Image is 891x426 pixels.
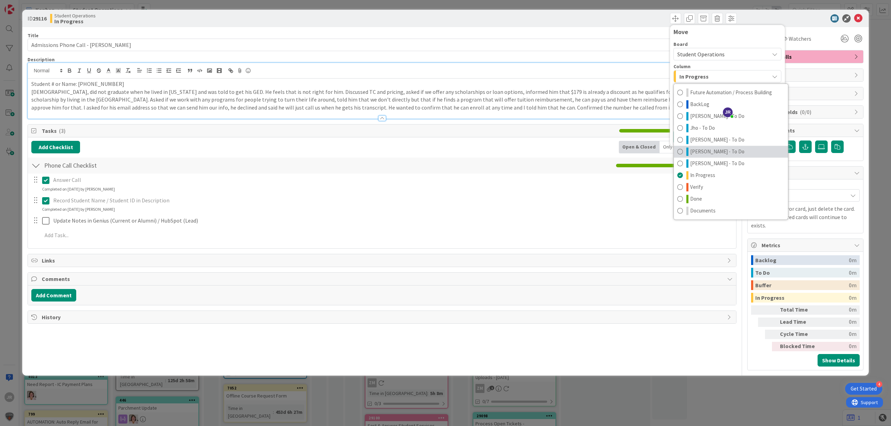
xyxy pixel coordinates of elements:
b: 29116 [33,15,47,22]
span: Jho - To Do [690,124,715,132]
a: Future Automation / Process Building [674,87,788,98]
a: Done [674,193,788,205]
span: Documents [690,207,716,215]
span: Description [27,56,55,63]
div: Get Started [851,385,877,392]
p: To delete a mirror card, just delete the card. All other mirrored cards will continue to exists. [751,204,860,230]
span: Done [690,195,702,203]
span: Dates [762,71,851,79]
div: To Do [755,268,849,278]
div: Buffer [755,280,849,290]
div: 0m [849,255,857,265]
div: Total Time [780,305,818,315]
span: Attachments [762,126,851,135]
span: Student Operations [677,51,725,58]
button: Add Comment [31,289,76,302]
p: Answer Call [53,176,731,184]
button: Add Checklist [31,141,80,153]
span: Support [15,1,32,9]
span: [PERSON_NAME] - To Do [690,147,744,156]
span: Phone Calls [762,53,851,61]
div: Completed on [DATE] by [PERSON_NAME] [42,206,115,212]
span: Block [762,89,851,98]
button: In Progress [673,70,781,83]
span: In Progress [679,72,709,81]
div: 0m [821,318,857,327]
span: Student Operations [54,13,96,18]
span: BackLog [690,100,709,108]
div: 0m [849,280,857,290]
a: [PERSON_NAME] - To Do [674,158,788,169]
a: In Progress [674,169,788,181]
div: In Progress [755,293,849,303]
div: 0m [821,330,857,339]
a: BackLog [674,98,788,110]
div: In Progress [673,83,788,220]
span: ID [27,14,47,23]
div: 4 [876,381,882,387]
a: [PERSON_NAME] - To Do [674,134,788,146]
a: Jho - To Do [674,122,788,134]
span: Links [42,256,724,265]
div: 0m [821,305,857,315]
div: 0m [849,268,857,278]
div: Open & Closed [619,141,660,153]
span: History [42,313,724,321]
a: Verify [674,181,788,193]
span: Future Automation / Process Building [690,88,772,97]
p: [DEMOGRAPHIC_DATA], did not graduate when he lived in [US_STATE] and was told to get his GED. He ... [31,88,733,112]
span: Mirrors [762,169,851,177]
a: [PERSON_NAME] - To Do [674,110,788,122]
div: Lead Time [780,318,818,327]
p: Record Student Name / Student ID in Description [53,196,731,204]
div: Backlog [755,255,849,265]
div: Move [673,29,781,35]
input: type card name here... [27,39,736,51]
span: Custom Fields [762,108,851,116]
b: In Progress [54,18,96,24]
span: Select... [755,191,844,200]
input: Add Checklist... [42,159,198,172]
a: [PERSON_NAME] - To Do [674,146,788,158]
span: Board [673,42,688,47]
p: Update Notes in Genius (Current or Alumni) / HubSpot (Lead) [53,217,731,225]
div: 0m [821,342,857,351]
div: 0m [849,293,857,303]
label: Title [27,32,39,39]
div: Cycle Time [780,330,818,339]
span: Tasks [42,127,616,135]
span: JR [723,107,733,117]
div: Completed on [DATE] by [PERSON_NAME] [42,186,115,192]
button: Show Details [818,354,860,367]
span: ( 0/0 ) [800,108,811,115]
span: [PERSON_NAME] - To Do [690,112,744,120]
span: In Progress [690,171,715,179]
span: Verify [690,183,703,191]
a: Documents [674,205,788,217]
span: Column [673,64,691,69]
div: Open Get Started checklist, remaining modules: 4 [845,383,882,395]
span: [PERSON_NAME] - To Do [690,159,744,168]
span: Metrics [762,241,851,249]
div: Blocked Time [780,342,818,351]
span: ( 3 ) [59,127,65,134]
span: Watchers [789,34,811,43]
p: Student # or Name: [PHONE_NUMBER] [31,80,733,88]
span: Comments [42,275,724,283]
div: Only Open [660,141,689,153]
span: [PERSON_NAME] - To Do [690,136,744,144]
